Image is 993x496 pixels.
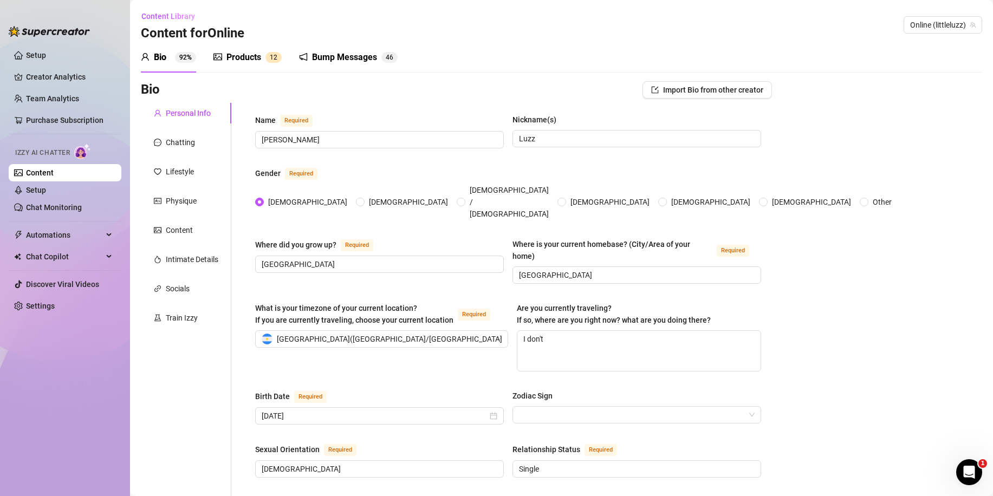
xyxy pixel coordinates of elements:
[970,22,976,28] span: team
[517,304,711,324] span: Are you currently traveling? If so, where are you right now? what are you doing there?
[154,139,161,146] span: message
[663,86,763,94] span: Import Bio from other creator
[141,8,204,25] button: Content Library
[141,25,244,42] h3: Content for Online
[255,114,276,126] div: Name
[166,166,194,178] div: Lifestyle
[262,463,495,475] input: Sexual Orientation
[26,280,99,289] a: Discover Viral Videos
[262,334,272,344] img: ar
[512,390,553,402] div: Zodiac Sign
[166,312,198,324] div: Train Izzy
[255,443,320,455] div: Sexual Orientation
[285,168,317,180] span: Required
[255,114,324,127] label: Name
[141,81,160,99] h3: Bio
[26,302,55,310] a: Settings
[768,196,855,208] span: [DEMOGRAPHIC_DATA]
[512,390,560,402] label: Zodiac Sign
[14,253,21,260] img: Chat Copilot
[717,245,749,257] span: Required
[74,143,91,159] img: AI Chatter
[154,256,161,263] span: fire
[226,51,261,64] div: Products
[166,224,193,236] div: Content
[15,148,70,158] span: Izzy AI Chatter
[26,248,103,265] span: Chat Copilot
[255,390,339,403] label: Birth Date
[956,459,982,485] iframe: Intercom live chat
[213,53,222,61] span: picture
[458,309,490,321] span: Required
[255,304,453,324] span: What is your timezone of your current location? If you are currently traveling, choose your curre...
[341,239,373,251] span: Required
[978,459,987,468] span: 1
[154,109,161,117] span: user
[14,231,23,239] span: thunderbolt
[868,196,896,208] span: Other
[381,52,398,63] sup: 46
[154,51,166,64] div: Bio
[386,54,390,61] span: 4
[270,54,274,61] span: 1
[166,283,190,295] div: Socials
[519,269,752,281] input: Where is your current homebase? (City/Area of your home)
[26,94,79,103] a: Team Analytics
[566,196,654,208] span: [DEMOGRAPHIC_DATA]
[390,54,393,61] span: 6
[262,258,495,270] input: Where did you grow up?
[299,53,308,61] span: notification
[264,196,352,208] span: [DEMOGRAPHIC_DATA]
[9,26,90,37] img: logo-BBDzfeDw.svg
[255,390,290,402] div: Birth Date
[154,226,161,234] span: picture
[512,443,580,455] div: Relationship Status
[585,444,617,456] span: Required
[154,197,161,205] span: idcard
[667,196,755,208] span: [DEMOGRAPHIC_DATA]
[26,168,54,177] a: Content
[262,410,488,422] input: Birth Date
[166,136,195,148] div: Chatting
[512,238,761,262] label: Where is your current homebase? (City/Area of your home)
[519,133,752,145] input: Nickname(s)
[365,196,452,208] span: [DEMOGRAPHIC_DATA]
[294,391,327,403] span: Required
[519,463,752,475] input: Relationship Status
[255,167,329,180] label: Gender
[642,81,772,99] button: Import Bio from other creator
[166,195,197,207] div: Physique
[26,51,46,60] a: Setup
[910,17,976,33] span: Online (littleluzz)
[280,115,313,127] span: Required
[324,444,356,456] span: Required
[512,114,564,126] label: Nickname(s)
[26,68,113,86] a: Creator Analytics
[512,238,712,262] div: Where is your current homebase? (City/Area of your home)
[651,86,659,94] span: import
[26,226,103,244] span: Automations
[26,186,46,194] a: Setup
[26,203,82,212] a: Chat Monitoring
[26,112,113,129] a: Purchase Subscription
[166,253,218,265] div: Intimate Details
[141,12,195,21] span: Content Library
[512,114,556,126] div: Nickname(s)
[154,285,161,292] span: link
[262,134,495,146] input: Name
[517,331,761,371] textarea: I don't
[141,53,150,61] span: user
[277,331,554,347] span: [GEOGRAPHIC_DATA] ( [GEOGRAPHIC_DATA]/[GEOGRAPHIC_DATA]/Buenos_Aires )
[255,239,336,251] div: Where did you grow up?
[154,168,161,175] span: heart
[265,52,282,63] sup: 12
[166,107,211,119] div: Personal Info
[175,52,196,63] sup: 92%
[512,443,629,456] label: Relationship Status
[274,54,277,61] span: 2
[465,184,553,220] span: [DEMOGRAPHIC_DATA] / [DEMOGRAPHIC_DATA]
[255,167,281,179] div: Gender
[255,238,385,251] label: Where did you grow up?
[255,443,368,456] label: Sexual Orientation
[312,51,377,64] div: Bump Messages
